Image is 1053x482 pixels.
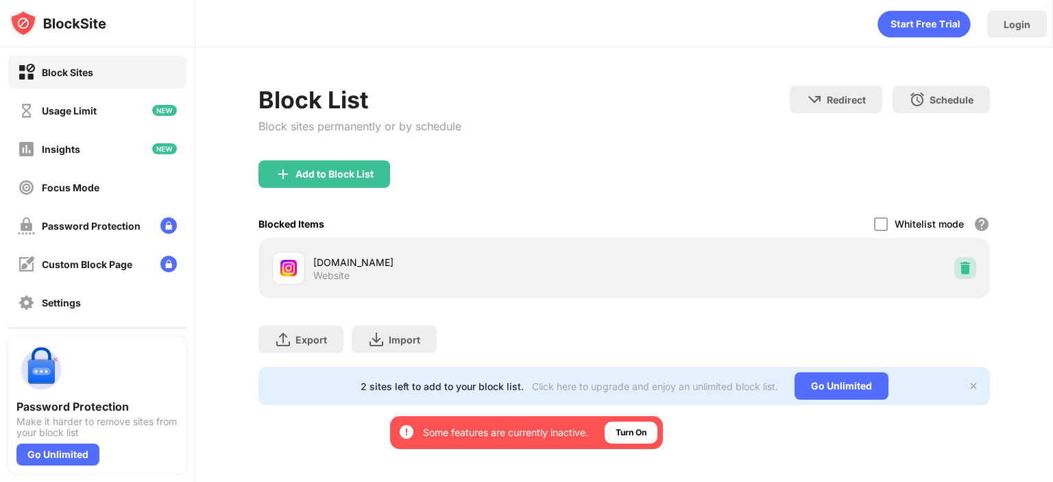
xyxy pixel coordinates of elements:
[827,94,866,106] div: Redirect
[18,179,35,196] img: focus-off.svg
[361,381,524,392] div: 2 sites left to add to your block list.
[16,444,99,466] div: Go Unlimited
[313,269,350,282] div: Website
[16,416,178,438] div: Make it harder to remove sites from your block list
[1004,19,1030,30] div: Login
[42,297,81,309] div: Settings
[152,105,177,116] img: new-icon.svg
[295,169,374,180] div: Add to Block List
[398,424,415,440] img: error-circle-white.svg
[532,381,778,392] div: Click here to upgrade and enjoy an unlimited block list.
[18,294,35,311] img: settings-off.svg
[42,182,99,193] div: Focus Mode
[18,256,35,273] img: customize-block-page-off.svg
[877,10,971,38] div: animation
[42,67,93,78] div: Block Sites
[160,256,177,272] img: lock-menu.svg
[423,426,588,439] div: Some features are currently inactive.
[968,381,979,391] img: x-button.svg
[18,64,35,81] img: block-on.svg
[258,86,461,114] div: Block List
[16,400,178,413] div: Password Protection
[389,334,420,346] div: Import
[10,10,106,37] img: logo-blocksite.svg
[160,217,177,234] img: lock-menu.svg
[18,102,35,119] img: time-usage-off.svg
[895,218,964,230] div: Whitelist mode
[280,260,297,276] img: favicons
[258,119,461,133] div: Block sites permanently or by schedule
[42,258,132,270] div: Custom Block Page
[42,105,97,117] div: Usage Limit
[295,334,327,346] div: Export
[18,217,35,234] img: password-protection-off.svg
[42,143,80,155] div: Insights
[258,218,324,230] div: Blocked Items
[18,141,35,158] img: insights-off.svg
[152,143,177,154] img: new-icon.svg
[616,426,646,439] div: Turn On
[16,345,66,394] img: push-password-protection.svg
[930,94,973,106] div: Schedule
[42,220,141,232] div: Password Protection
[795,372,888,400] div: Go Unlimited
[313,255,624,269] div: [DOMAIN_NAME]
